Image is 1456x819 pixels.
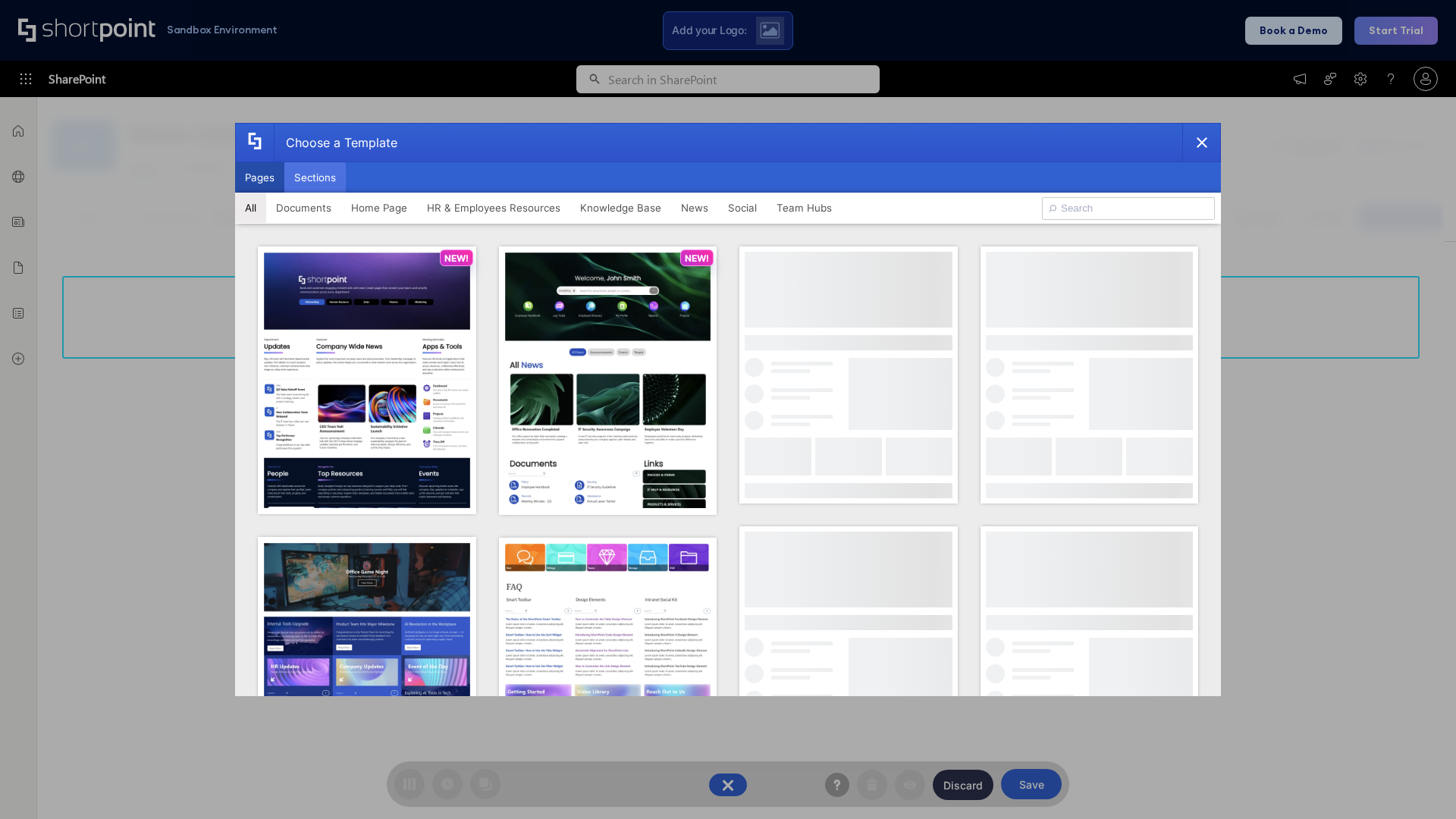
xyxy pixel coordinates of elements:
[1042,197,1215,220] input: Search
[1380,746,1456,819] iframe: Chat Widget
[671,193,718,223] button: News
[235,193,266,223] button: All
[284,162,346,193] button: Sections
[718,193,767,223] button: Social
[341,193,417,223] button: Home Page
[235,162,284,193] button: Pages
[417,193,570,223] button: HR & Employees Resources
[235,123,1221,696] div: template selector
[266,193,341,223] button: Documents
[685,253,709,264] p: NEW!
[570,193,671,223] button: Knowledge Base
[274,124,397,162] div: Choose a Template
[767,193,842,223] button: Team Hubs
[444,253,469,264] p: NEW!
